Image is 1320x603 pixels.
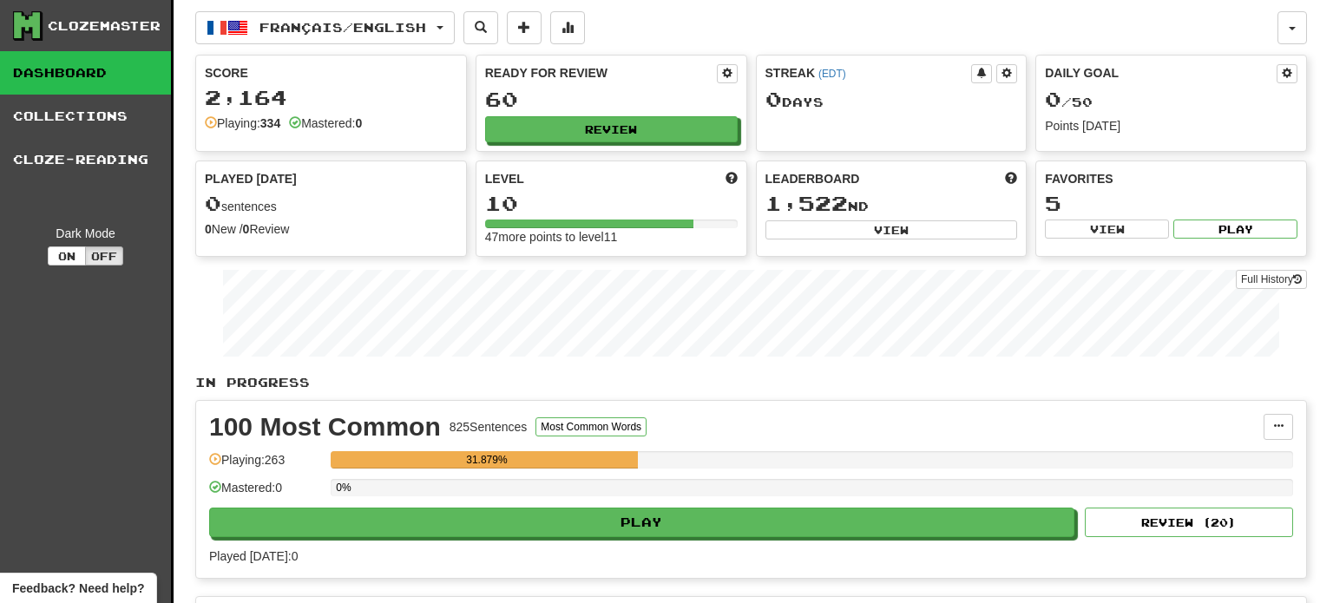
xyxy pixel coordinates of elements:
a: Full History [1236,270,1307,289]
div: 5 [1045,193,1297,214]
div: Score [205,64,457,82]
div: Dark Mode [13,225,158,242]
div: Playing: 263 [209,451,322,480]
strong: 0 [355,116,362,130]
span: Score more points to level up [726,170,738,187]
button: Off [85,246,123,265]
div: Daily Goal [1045,64,1277,83]
button: Review [485,116,738,142]
button: More stats [550,11,585,44]
div: 31.879% [336,451,637,469]
div: 60 [485,88,738,110]
span: Open feedback widget [12,580,144,597]
div: Day s [765,88,1018,111]
button: Play [1173,220,1297,239]
div: 100 Most Common [209,414,441,440]
strong: 0 [205,222,212,236]
div: 47 more points to level 11 [485,228,738,246]
div: Mastered: 0 [209,479,322,508]
div: Streak [765,64,972,82]
div: Mastered: [289,115,362,132]
span: / 50 [1045,95,1093,109]
button: View [1045,220,1169,239]
div: 10 [485,193,738,214]
button: On [48,246,86,265]
strong: 0 [243,222,250,236]
button: Play [209,508,1074,537]
button: Français/English [195,11,455,44]
strong: 334 [260,116,280,130]
span: 0 [765,87,782,111]
div: sentences [205,193,457,215]
div: Favorites [1045,170,1297,187]
div: 2,164 [205,87,457,108]
span: This week in points, UTC [1005,170,1017,187]
div: Points [DATE] [1045,117,1297,134]
span: 1,522 [765,191,848,215]
span: 0 [1045,87,1061,111]
button: Add sentence to collection [507,11,542,44]
span: Played [DATE] [205,170,297,187]
div: Clozemaster [48,17,161,35]
p: In Progress [195,374,1307,391]
button: Search sentences [463,11,498,44]
div: nd [765,193,1018,215]
span: Leaderboard [765,170,860,187]
button: View [765,220,1018,239]
span: Français / English [259,20,426,35]
div: Ready for Review [485,64,717,82]
div: Playing: [205,115,280,132]
span: Played [DATE]: 0 [209,549,298,563]
span: Level [485,170,524,187]
a: (EDT) [818,68,846,80]
div: New / Review [205,220,457,238]
div: 825 Sentences [450,418,528,436]
button: Review (20) [1085,508,1293,537]
span: 0 [205,191,221,215]
button: Most Common Words [535,417,647,436]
